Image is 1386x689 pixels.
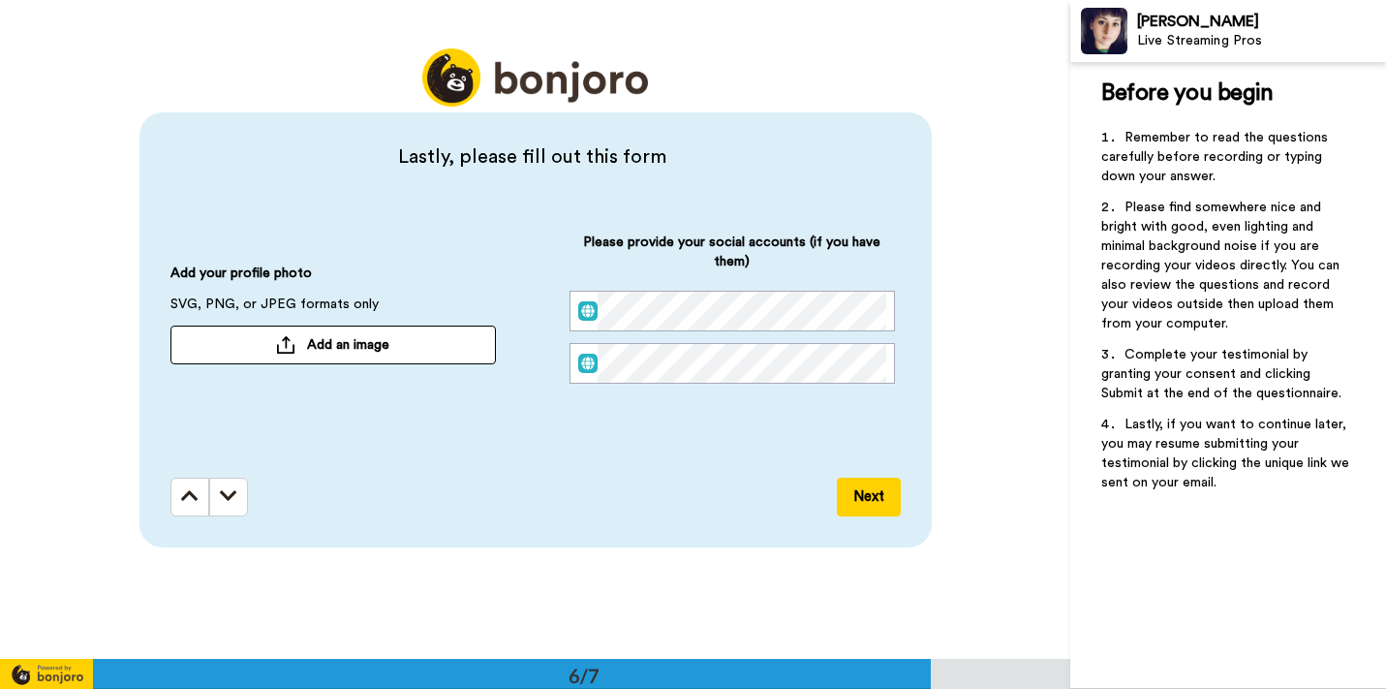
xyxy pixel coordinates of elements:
span: Add an image [307,335,389,355]
img: Profile Image [1081,8,1127,54]
button: Next [837,478,901,517]
img: web.svg [578,354,598,373]
span: Lastly, if you want to continue later, you may resume submitting your testimonial by clicking the... [1101,418,1353,489]
span: Please find somewhere nice and bright with good, even lighting and minimal background noise if yo... [1101,201,1343,330]
span: Lastly, please fill out this form [170,143,895,171]
div: 6/7 [538,662,631,689]
span: Before you begin [1101,81,1273,105]
div: [PERSON_NAME] [1137,13,1385,31]
span: Please provide your social accounts (if you have them) [570,233,895,291]
span: Remember to read the questions carefully before recording or typing down your answer. [1101,131,1332,183]
img: web.svg [578,301,598,321]
span: SVG, PNG, or JPEG formats only [170,295,379,326]
div: Live Streaming Pros [1137,33,1385,49]
span: Add your profile photo [170,264,312,295]
button: Add an image [170,326,496,364]
span: Complete your testimonial by granting your consent and clicking Submit at the end of the question... [1101,348,1341,400]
